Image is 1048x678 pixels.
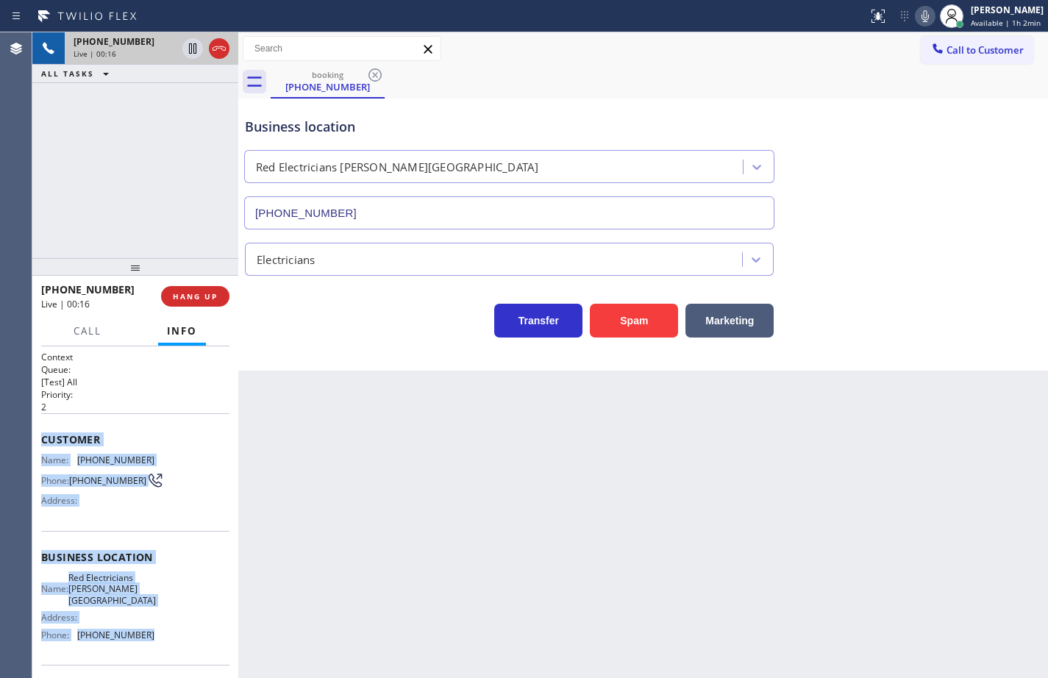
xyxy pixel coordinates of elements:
[245,117,774,137] div: Business location
[41,68,94,79] span: ALL TASKS
[971,4,1044,16] div: [PERSON_NAME]
[68,572,156,606] span: Red Electricians [PERSON_NAME][GEOGRAPHIC_DATA]
[494,304,582,338] button: Transfer
[161,286,229,307] button: HANG UP
[41,401,229,413] p: 2
[69,475,146,486] span: [PHONE_NUMBER]
[74,324,101,338] span: Call
[243,37,441,60] input: Search
[77,454,154,465] span: [PHONE_NUMBER]
[41,351,229,363] h1: Context
[971,18,1041,28] span: Available | 1h 2min
[41,583,68,594] span: Name:
[41,612,80,623] span: Address:
[41,363,229,376] h2: Queue:
[256,159,538,176] div: Red Electricians [PERSON_NAME][GEOGRAPHIC_DATA]
[209,38,229,59] button: Hang up
[41,432,229,446] span: Customer
[244,196,774,229] input: Phone Number
[272,69,383,80] div: booking
[41,454,77,465] span: Name:
[921,36,1033,64] button: Call to Customer
[257,251,315,268] div: Electricians
[41,629,77,640] span: Phone:
[272,65,383,97] div: (818) 536-3404
[74,49,116,59] span: Live | 00:16
[272,80,383,93] div: [PHONE_NUMBER]
[74,35,154,48] span: [PHONE_NUMBER]
[32,65,124,82] button: ALL TASKS
[182,38,203,59] button: Hold Customer
[685,304,774,338] button: Marketing
[158,317,206,346] button: Info
[41,550,229,564] span: Business location
[173,291,218,301] span: HANG UP
[41,298,90,310] span: Live | 00:16
[41,282,135,296] span: [PHONE_NUMBER]
[41,495,80,506] span: Address:
[77,629,154,640] span: [PHONE_NUMBER]
[65,317,110,346] button: Call
[167,324,197,338] span: Info
[947,43,1024,57] span: Call to Customer
[915,6,935,26] button: Mute
[41,376,229,388] p: [Test] All
[41,475,69,486] span: Phone:
[590,304,678,338] button: Spam
[41,388,229,401] h2: Priority:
